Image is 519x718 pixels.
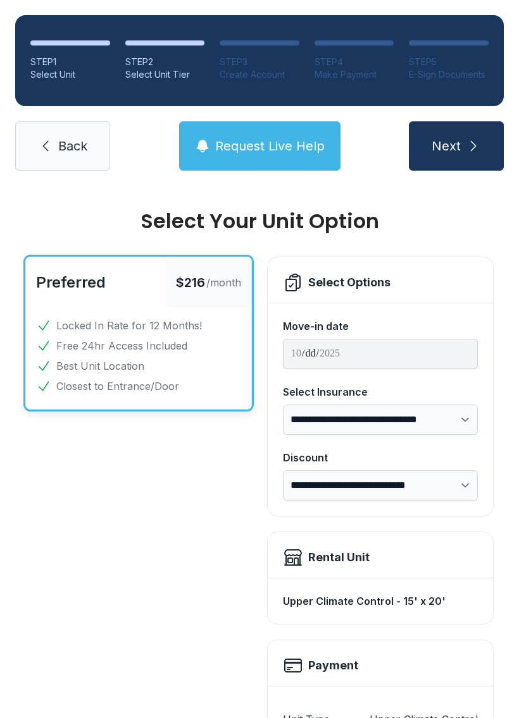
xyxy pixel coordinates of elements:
[308,274,391,291] div: Select Options
[283,405,478,435] select: Select Insurance
[220,56,299,68] div: STEP 3
[56,358,144,374] span: Best Unit Location
[56,338,187,353] span: Free 24hr Access Included
[125,68,205,81] div: Select Unit Tier
[36,272,106,293] button: Preferred
[56,379,179,394] span: Closest to Entrance/Door
[283,319,478,334] div: Move-in date
[283,339,478,369] input: Move-in date
[283,384,478,399] div: Select Insurance
[30,68,110,81] div: Select Unit
[409,68,489,81] div: E-Sign Documents
[125,56,205,68] div: STEP 2
[283,450,478,465] div: Discount
[25,211,494,231] div: Select Your Unit Option
[30,56,110,68] div: STEP 1
[409,56,489,68] div: STEP 5
[283,588,478,614] div: Upper Climate Control - 15' x 20'
[315,56,394,68] div: STEP 4
[56,318,202,333] span: Locked In Rate for 12 Months!
[36,273,106,291] span: Preferred
[215,137,325,155] span: Request Live Help
[315,68,394,81] div: Make Payment
[283,470,478,501] select: Discount
[176,274,205,291] span: $216
[206,275,241,290] span: /month
[58,137,87,155] span: Back
[308,657,358,674] h2: Payment
[220,68,299,81] div: Create Account
[308,549,370,566] div: Rental Unit
[432,137,461,155] span: Next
